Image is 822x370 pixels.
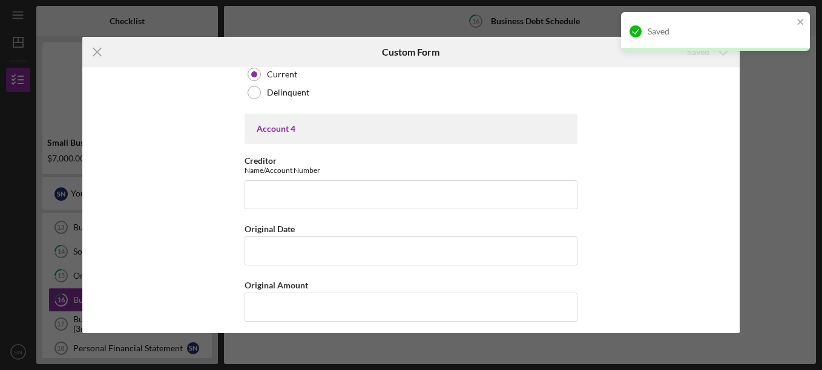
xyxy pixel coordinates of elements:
label: Original Amount [245,280,308,290]
label: Delinquent [267,88,309,97]
h6: Custom Form [382,47,439,57]
label: Creditor [245,155,277,166]
div: Saved [648,27,793,36]
label: Current [267,70,297,79]
div: Name/Account Number [245,166,577,175]
div: Account 4 [257,124,565,134]
label: Original Date [245,224,295,234]
button: close [797,17,805,28]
